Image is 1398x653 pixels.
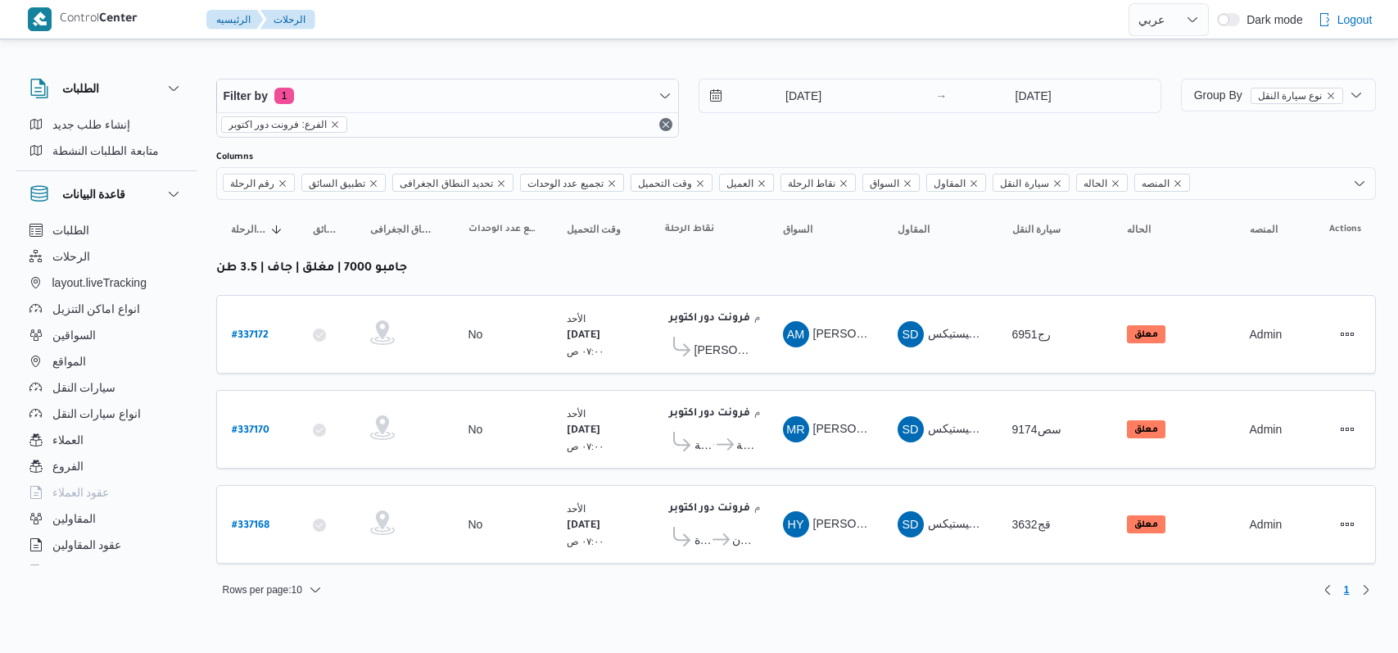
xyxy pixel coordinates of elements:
div: No [468,327,483,342]
small: ٠٧:٠٠ ص [567,441,604,451]
span: سص9174 [1012,423,1061,436]
span: تطبيق السائق [301,174,386,192]
span: المنصه [1250,223,1278,236]
b: # 337168 [232,520,269,532]
div: No [468,422,483,437]
b: معلق [1134,520,1158,530]
span: معلق [1127,515,1165,533]
button: الطلبات [23,217,190,243]
b: [DATE] [567,330,600,342]
span: HY [788,511,804,537]
span: 1 active filters [274,88,294,104]
span: رقم الرحلة [230,175,274,193]
span: الحاله [1127,223,1151,236]
span: العملاء [52,430,84,450]
div: → [935,90,947,102]
span: نقاط الرحلة [780,174,856,192]
button: Remove رقم الرحلة from selection in this group [278,179,287,188]
a: #337170 [232,419,269,441]
button: Filter by1 active filters [217,79,678,112]
span: انواع سيارات النقل [52,404,142,424]
span: تحديد النطاق الجغرافى [370,223,439,236]
button: Remove الحاله from selection in this group [1111,179,1120,188]
span: المقاول [926,174,986,192]
span: نوع سيارة النقل [1251,88,1343,104]
span: MR [786,416,804,442]
small: الأحد [567,313,586,324]
div: Shrkah Ditak Ladarah Alamshuroaat W Alkhdmat Ba Lwjistiks [898,321,924,347]
small: ١٠:٤٨ م [754,406,785,417]
span: المقاول [898,223,930,236]
button: العملاء [23,427,190,453]
span: انواع اماكن التنزيل [52,299,141,319]
span: رج6951 [1012,328,1051,341]
button: Remove تطبيق السائق from selection in this group [369,179,378,188]
span: Rows per page : 10 [223,580,302,600]
small: ٠٧:٠٠ ص [567,536,604,546]
input: Press the down key to open a popover containing a calendar. [699,79,885,112]
span: Admin [1250,328,1283,341]
button: remove selected entity [330,120,340,129]
button: انواع اماكن التنزيل [23,296,190,322]
button: وقت التحميل [560,216,642,243]
b: معلق [1134,425,1158,435]
button: Remove [656,115,676,134]
small: الأحد [567,408,586,419]
button: Open list of options [1353,177,1366,190]
button: الطلبات [29,79,183,98]
button: Previous page [1318,580,1337,600]
b: # 337172 [232,330,269,342]
button: Group Byنوع سيارة النقلremove selected entity [1181,79,1376,111]
span: الطلبات [52,220,89,240]
span: SD [903,416,919,442]
span: تجميع عدد الوحدات [468,223,537,236]
button: المنصه [1243,216,1286,243]
button: Remove سيارة النقل from selection in this group [1052,179,1062,188]
span: Group By نوع سيارة النقل [1194,88,1343,102]
button: رقم الرحلةSorted in descending order [224,216,290,243]
b: جامبو 7000 | مغلق | جاف | 3.5 طن [216,262,407,275]
button: Next page [1356,580,1376,600]
button: Remove السواق from selection in this group [903,179,912,188]
b: فرونت دور اكتوبر [669,503,750,515]
span: Admin [1250,423,1283,436]
span: Filter by [224,86,268,106]
span: كارفور محطة [GEOGRAPHIC_DATA] - [GEOGRAPHIC_DATA] [736,435,753,455]
iframe: chat widget [16,587,69,637]
button: Remove المنصه from selection in this group [1173,179,1183,188]
span: تطبيق السائق [309,175,365,193]
span: وقت التحميل [638,175,692,193]
button: layout.liveTracking [23,270,190,296]
div: No [468,517,483,532]
span: وقت التحميل [567,223,621,236]
button: Remove وقت التحميل from selection in this group [695,179,705,188]
button: Actions [1334,416,1360,442]
button: تطبيق السائق [306,216,347,243]
span: عقود العملاء [52,483,110,502]
span: متابعة الطلبات النشطة [52,141,160,161]
b: # 337170 [232,425,269,437]
button: Remove تجميع عدد الوحدات from selection in this group [607,179,617,188]
div: Asam Mahmood Alsaid Hussain [783,321,809,347]
span: SD [903,321,919,347]
span: layout.liveTracking [52,273,147,292]
button: انواع سيارات النقل [23,401,190,427]
span: شركة ديتاك لادارة المشروعات و الخدمات بى لوجيستيكس [928,517,1201,530]
button: Actions [1334,511,1360,537]
div: Hassan Yousf Husanein Salih [783,511,809,537]
span: [PERSON_NAME] [PERSON_NAME] [813,422,1005,435]
span: الفروع [52,456,84,476]
b: [DATE] [567,425,600,437]
button: سيارة النقل [1006,216,1104,243]
button: السواقين [23,322,190,348]
button: الفروع [23,453,190,479]
div: الطلبات [16,111,197,170]
span: تحديد النطاق الجغرافى [400,175,493,193]
span: سيارة النقل [993,174,1069,192]
small: ١٠:٤٨ م [754,501,785,512]
small: ١٠:٤٨ م [754,311,785,322]
button: Remove المقاول from selection in this group [969,179,979,188]
button: الحاله [1120,216,1227,243]
div: قاعدة البيانات [16,217,197,572]
span: كارفور رويال بلازا - الاسكندرية [694,435,711,455]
